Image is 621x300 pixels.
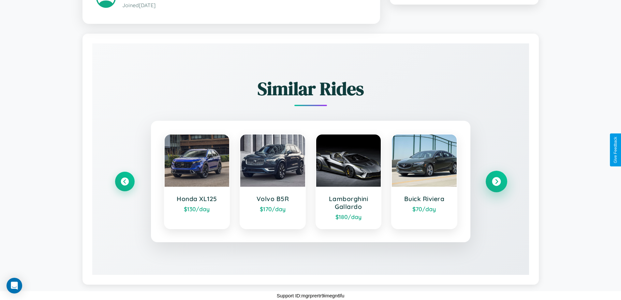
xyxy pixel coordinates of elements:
[240,134,306,229] a: Volvo B5R$170/day
[323,195,375,211] h3: Lamborghini Gallardo
[7,278,22,293] div: Open Intercom Messenger
[115,76,506,101] h2: Similar Rides
[122,1,366,10] p: Joined [DATE]
[171,195,223,203] h3: Honda XL125
[247,195,299,203] h3: Volvo B5R
[391,134,457,229] a: Buick Riviera$70/day
[613,137,618,163] div: Give Feedback
[398,195,450,203] h3: Buick Riviera
[316,134,382,229] a: Lamborghini Gallardo$180/day
[247,205,299,213] div: $ 170 /day
[277,291,345,300] p: Support ID: mgrprertr9imegn6fu
[323,213,375,220] div: $ 180 /day
[398,205,450,213] div: $ 70 /day
[171,205,223,213] div: $ 130 /day
[164,134,230,229] a: Honda XL125$130/day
